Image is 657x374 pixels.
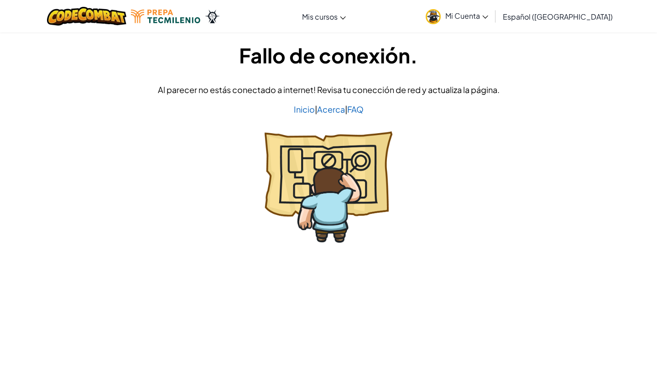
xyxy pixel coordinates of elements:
span: | [345,104,347,114]
a: Inicio [294,104,315,114]
a: Mi Cuenta [421,2,493,31]
span: Mi Cuenta [445,11,488,21]
img: 404_2.png [265,131,392,243]
img: CodeCombat logo [47,7,127,26]
img: Tecmilenio logo [131,10,200,23]
p: Al parecer no estás conectado a internet! Revisa tu conección de red y actualiza la página. [9,83,648,96]
a: Acerca [317,104,345,114]
span: | [315,104,317,114]
a: Español ([GEOGRAPHIC_DATA]) [498,4,617,29]
span: Español ([GEOGRAPHIC_DATA]) [503,12,613,21]
h1: Fallo de conexión. [9,41,648,69]
a: Mis cursos [297,4,350,29]
span: Mis cursos [302,12,338,21]
a: FAQ [347,104,364,114]
img: avatar [426,9,441,24]
img: Ozaria [205,10,219,23]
